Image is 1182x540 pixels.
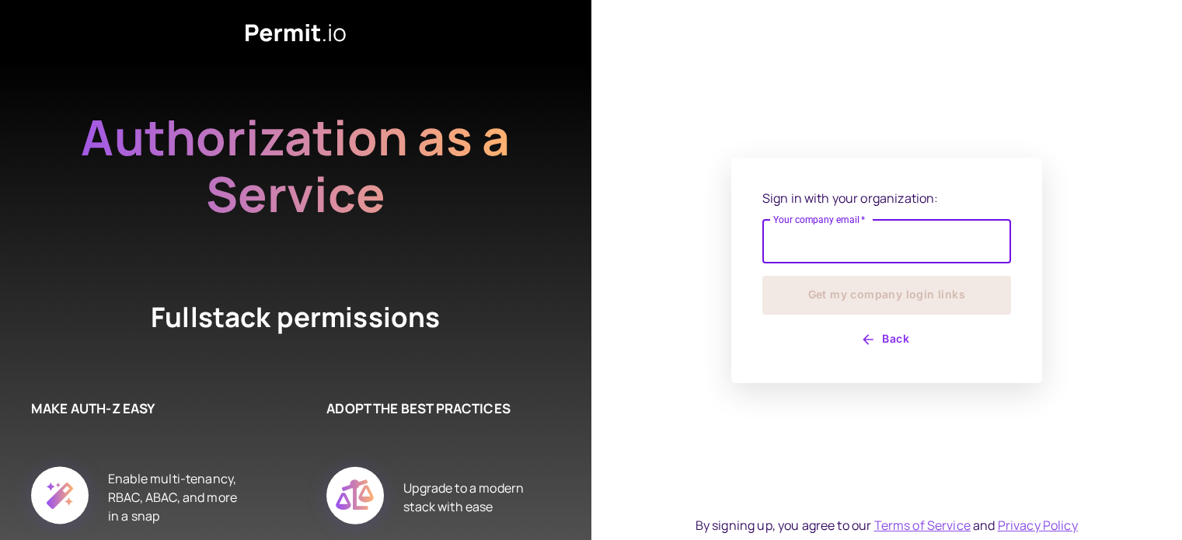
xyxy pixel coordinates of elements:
[696,516,1078,535] div: By signing up, you agree to our and
[93,298,497,336] h4: Fullstack permissions
[998,517,1078,534] a: Privacy Policy
[762,189,1011,207] p: Sign in with your organization:
[762,276,1011,315] button: Get my company login links
[874,517,971,534] a: Terms of Service
[31,109,560,222] h2: Authorization as a Service
[762,327,1011,352] button: Back
[773,213,866,226] label: Your company email
[31,399,249,419] h6: MAKE AUTH-Z EASY
[326,399,544,419] h6: ADOPT THE BEST PRACTICES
